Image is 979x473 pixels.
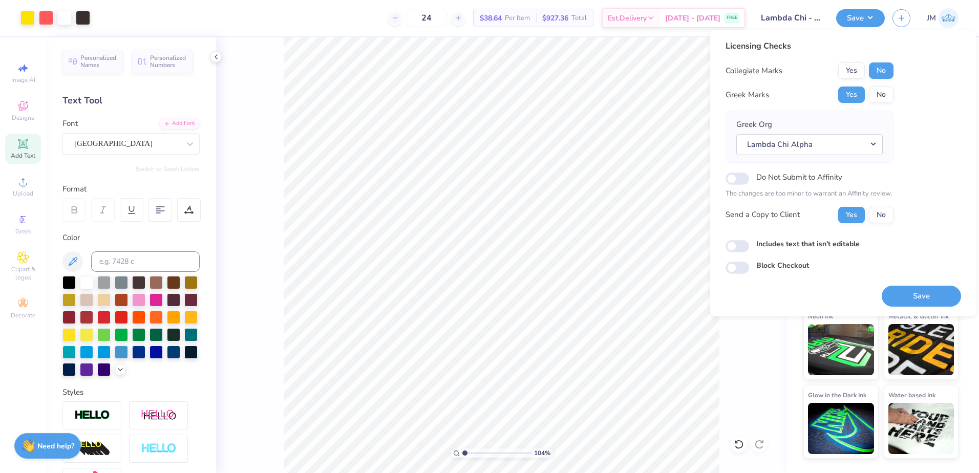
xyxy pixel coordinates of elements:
span: Glow in the Dark Ink [808,390,866,400]
button: Save [882,286,961,307]
span: [DATE] - [DATE] [665,13,720,24]
button: No [869,62,893,79]
label: Do Not Submit to Affinity [756,170,842,184]
span: Personalized Numbers [150,54,186,69]
span: Total [571,13,587,24]
img: Water based Ink [888,403,954,454]
a: JM [927,8,959,28]
span: $927.36 [542,13,568,24]
span: Water based Ink [888,390,935,400]
div: Send a Copy to Client [726,209,800,221]
div: Greek Marks [726,89,769,101]
label: Greek Org [736,119,772,131]
img: Joshua Malaki [939,8,959,28]
label: Block Checkout [756,260,809,271]
label: Includes text that isn't editable [756,239,860,249]
div: Add Font [159,118,200,130]
label: Font [62,118,78,130]
img: Neon Ink [808,324,874,375]
input: Untitled Design [753,8,828,28]
input: – – [407,9,446,27]
button: Yes [838,62,865,79]
button: Yes [838,87,865,103]
span: Designs [12,114,34,122]
span: Add Text [11,152,35,160]
span: Decorate [11,311,35,319]
button: Yes [838,207,865,223]
button: No [869,87,893,103]
img: 3d Illusion [74,441,110,457]
div: Styles [62,386,200,398]
button: No [869,207,893,223]
button: Save [836,9,885,27]
img: Stroke [74,410,110,421]
img: Negative Space [141,443,177,455]
span: $38.64 [480,13,502,24]
strong: Need help? [37,441,74,451]
span: Upload [13,189,33,198]
span: Image AI [11,76,35,84]
span: JM [927,12,936,24]
span: Per Item [505,13,530,24]
div: Color [62,232,200,244]
span: Clipart & logos [5,265,41,282]
img: Shadow [141,409,177,422]
div: Licensing Checks [726,40,893,52]
span: Est. Delivery [608,13,647,24]
span: 104 % [534,448,550,458]
span: Personalized Names [80,54,117,69]
button: Lambda Chi Alpha [736,134,883,155]
input: e.g. 7428 c [91,251,200,272]
img: Glow in the Dark Ink [808,403,874,454]
p: The changes are too minor to warrant an Affinity review. [726,189,893,199]
div: Collegiate Marks [726,65,782,77]
span: Greek [15,227,31,235]
div: Text Tool [62,94,200,107]
button: Switch to Greek Letters [136,165,200,173]
img: Metallic & Glitter Ink [888,324,954,375]
div: Format [62,183,201,195]
span: FREE [727,14,737,21]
